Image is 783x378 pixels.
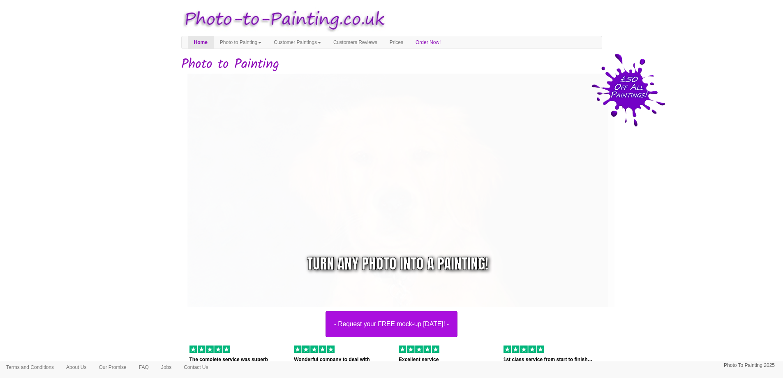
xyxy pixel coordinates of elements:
[178,361,214,373] a: Contact Us
[409,36,447,49] a: Order Now!
[187,74,621,314] img: dog.jpg
[307,253,488,274] div: Turn any photo into a painting!
[399,355,491,364] p: Excellent service
[399,346,439,353] img: 5 of out 5 stars
[181,57,602,72] h1: Photo to Painting
[175,74,608,337] a: - Request your FREE mock-up [DATE]! -
[383,36,409,49] a: Prices
[327,36,383,49] a: Customers Reviews
[189,355,282,373] p: The complete service was superb from…
[326,311,458,337] button: - Request your FREE mock-up [DATE]! -
[294,355,386,364] p: Wonderful company to deal with
[504,355,596,364] p: 1st class service from start to finish…
[591,53,665,127] img: 50 pound price drop
[214,36,268,49] a: Photo to Painting
[177,4,388,36] img: Photo to Painting
[189,346,230,353] img: 5 of out 5 stars
[504,346,544,353] img: 5 of out 5 stars
[92,361,132,373] a: Our Promise
[724,361,775,370] p: Photo To Painting 2025
[268,36,327,49] a: Customer Paintings
[155,361,178,373] a: Jobs
[294,346,335,353] img: 5 of out 5 stars
[60,361,92,373] a: About Us
[133,361,155,373] a: FAQ
[188,36,214,49] a: Home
